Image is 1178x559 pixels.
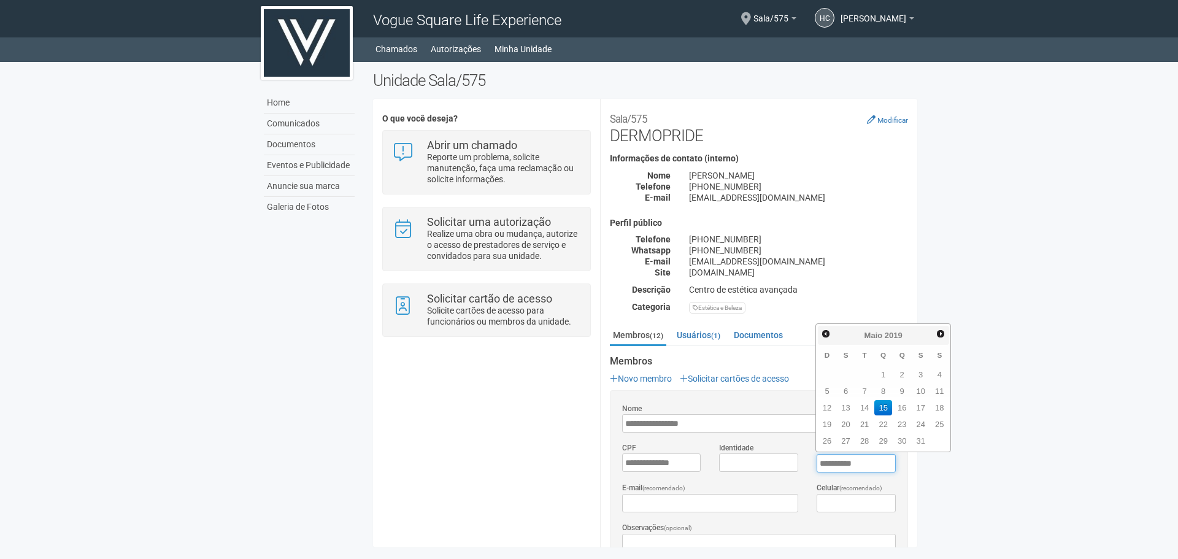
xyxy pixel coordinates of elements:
strong: Nome [647,171,671,180]
a: 6 [837,384,855,399]
a: 23 [893,417,911,432]
span: Segunda [844,351,849,359]
a: 16 [893,400,911,415]
a: 22 [874,417,892,432]
a: 26 [818,433,836,449]
a: Sala/575 [753,15,796,25]
a: 11 [931,384,949,399]
a: 8 [874,384,892,399]
a: 4 [931,367,949,382]
div: [PHONE_NUMBER] [680,245,917,256]
strong: Whatsapp [631,245,671,255]
div: [DOMAIN_NAME] [680,267,917,278]
div: [PERSON_NAME] [680,170,917,181]
a: 1 [874,367,892,382]
a: Autorizações [431,40,481,58]
a: Anuncie sua marca [264,176,355,197]
a: Minha Unidade [495,40,552,58]
a: Usuários(1) [674,326,723,344]
small: Sala/575 [610,113,647,125]
a: 3 [912,367,930,382]
span: Quinta [899,351,905,359]
strong: Solicitar uma autorização [427,215,551,228]
a: 29 [874,433,892,449]
strong: Solicitar cartão de acesso [427,292,552,305]
strong: Site [655,268,671,277]
div: [PHONE_NUMBER] [680,234,917,245]
span: Anterior [821,329,831,339]
a: 18 [931,400,949,415]
a: 27 [837,433,855,449]
a: 7 [856,384,874,399]
a: [PERSON_NAME] [841,15,914,25]
a: Solicitar cartão de acesso Solicite cartões de acesso para funcionários ou membros da unidade. [392,293,580,327]
strong: Descrição [632,285,671,295]
a: 17 [912,400,930,415]
span: (opcional) [664,525,692,531]
a: Abrir um chamado Reporte um problema, solicite manutenção, faça uma reclamação ou solicite inform... [392,140,580,185]
a: 2 [893,367,911,382]
span: Quarta [880,351,886,359]
a: 24 [912,417,930,432]
p: Solicite cartões de acesso para funcionários ou membros da unidade. [427,305,581,327]
a: 13 [837,400,855,415]
small: (12) [650,331,663,340]
span: Sábado [937,351,942,359]
label: Celular [817,482,882,494]
span: (recomendado) [642,485,685,492]
a: Modificar [867,115,908,125]
a: Documentos [731,326,786,344]
h4: Informações de contato (interno) [610,154,908,163]
a: 31 [912,433,930,449]
h4: O que você deseja? [382,114,590,123]
strong: E-mail [645,193,671,202]
p: Realize uma obra ou mudança, autorize o acesso de prestadores de serviço e convidados para sua un... [427,228,581,261]
h4: Perfil público [610,218,908,228]
span: (recomendado) [839,485,882,492]
span: Domingo [825,351,830,359]
label: Identidade [719,442,753,453]
a: Solicitar uma autorização Realize uma obra ou mudança, autorize o acesso de prestadores de serviç... [392,217,580,261]
a: Home [264,93,355,114]
div: [EMAIL_ADDRESS][DOMAIN_NAME] [680,192,917,203]
strong: Telefone [636,182,671,191]
a: Próximo [933,327,947,341]
a: Anterior [819,327,833,341]
a: 21 [856,417,874,432]
a: 15 [874,400,892,415]
strong: Telefone [636,234,671,244]
small: Modificar [877,116,908,125]
a: Membros(12) [610,326,666,346]
small: (1) [711,331,720,340]
label: Observações [622,522,692,534]
a: 30 [893,433,911,449]
a: 9 [893,384,911,399]
a: 10 [912,384,930,399]
a: Documentos [264,134,355,155]
a: Comunicados [264,114,355,134]
span: 2019 [885,331,903,340]
a: 19 [818,417,836,432]
a: 20 [837,417,855,432]
a: Chamados [375,40,417,58]
strong: Abrir um chamado [427,139,517,152]
span: Vogue Square Life Experience [373,12,561,29]
div: [PHONE_NUMBER] [680,181,917,192]
a: Eventos e Publicidade [264,155,355,176]
a: Galeria de Fotos [264,197,355,217]
label: CPF [622,442,636,453]
a: 12 [818,400,836,415]
div: Centro de estética avançada [680,284,917,295]
a: 28 [856,433,874,449]
div: [EMAIL_ADDRESS][DOMAIN_NAME] [680,256,917,267]
strong: Categoria [632,302,671,312]
a: Solicitar cartões de acesso [680,374,789,384]
h2: Unidade Sala/575 [373,71,917,90]
a: HC [815,8,834,28]
label: Nome [622,403,642,414]
img: logo.jpg [261,6,353,80]
span: Próximo [936,329,945,339]
div: Estética e Beleza [689,302,745,314]
label: E-mail [622,482,685,494]
span: Sala/575 [753,2,788,23]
